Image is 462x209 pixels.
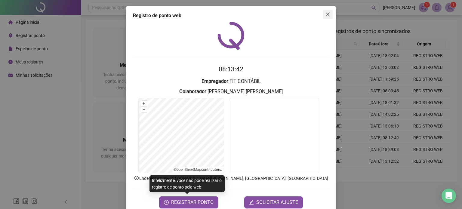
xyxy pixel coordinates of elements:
time: 08:13:42 [219,66,243,73]
span: close [325,12,330,17]
h3: : [PERSON_NAME] [PERSON_NAME] [133,88,329,96]
button: editSOLICITAR AJUSTE [244,196,303,208]
a: OpenStreetMap [176,168,201,172]
button: – [141,107,147,112]
img: QRPoint [217,22,245,50]
button: Close [323,10,333,19]
h3: : FIT CONTÁBIL [133,78,329,85]
div: Registro de ponto web [133,12,329,19]
span: REGISTRAR PONTO [171,199,214,206]
div: Infelizmente, você não pode realizar o registro de ponto pela web [149,175,225,192]
button: REGISTRAR PONTO [159,196,218,208]
span: clock-circle [164,200,169,205]
span: edit [249,200,254,205]
strong: Colaborador [179,89,206,94]
li: © contributors. [174,168,222,172]
p: Endereço aprox. : [GEOGRAPHIC_DATA][PERSON_NAME], [GEOGRAPHIC_DATA], [GEOGRAPHIC_DATA] [133,175,329,182]
div: Open Intercom Messenger [442,189,456,203]
span: SOLICITAR AJUSTE [256,199,298,206]
strong: Empregador [202,78,228,84]
button: + [141,101,147,106]
span: info-circle [134,175,139,181]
